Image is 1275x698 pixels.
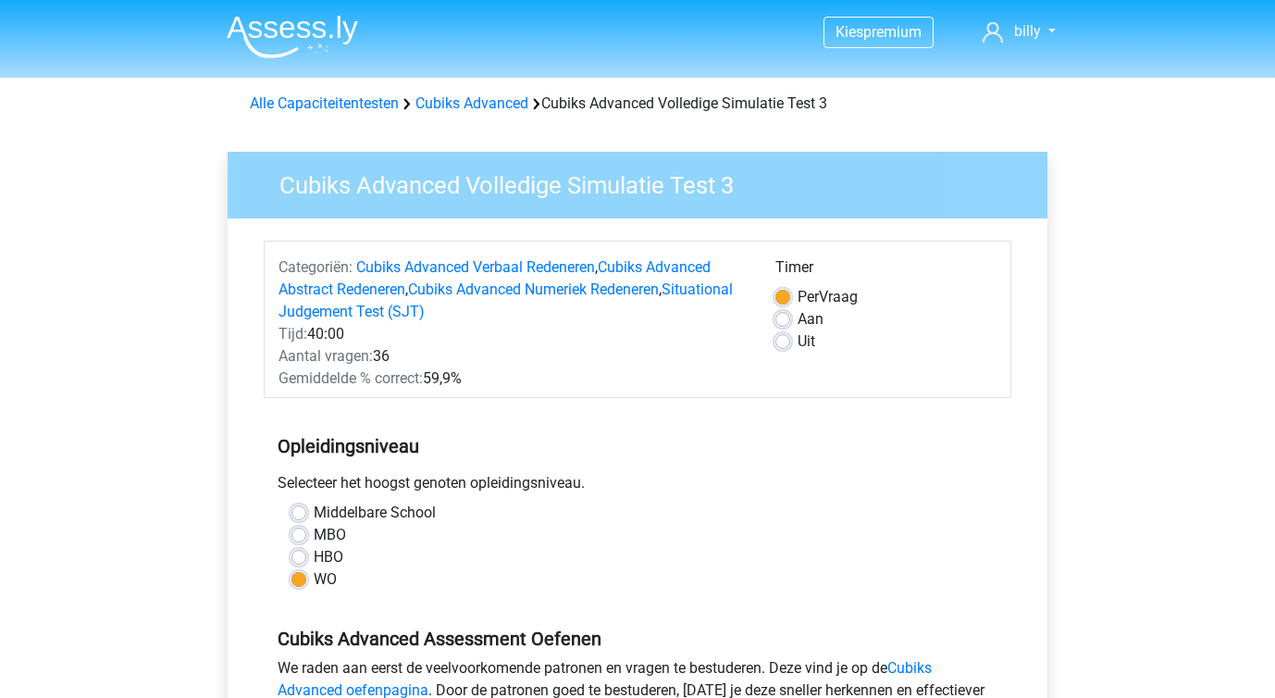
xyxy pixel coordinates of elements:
[265,256,761,323] div: , , ,
[408,280,659,298] a: Cubiks Advanced Numeriek Redeneren
[775,256,996,286] div: Timer
[824,19,933,44] a: Kiespremium
[356,258,595,276] a: Cubiks Advanced Verbaal Redeneren
[314,568,337,591] label: WO
[265,323,761,345] div: 40:00
[1014,22,1041,40] span: billy
[279,369,423,387] span: Gemiddelde % correct:
[798,308,823,330] label: Aan
[278,628,997,650] h5: Cubiks Advanced Assessment Oefenen
[798,286,858,308] label: Vraag
[798,288,819,305] span: Per
[227,15,358,58] img: Assessly
[798,330,815,353] label: Uit
[279,325,307,343] span: Tijd:
[314,546,343,568] label: HBO
[264,472,1011,502] div: Selecteer het hoogst genoten opleidingsniveau.
[279,347,373,365] span: Aantal vragen:
[265,368,761,390] div: 59,9%
[863,23,922,41] span: premium
[415,94,528,112] a: Cubiks Advanced
[250,94,399,112] a: Alle Capaciteitentesten
[278,428,997,465] h5: Opleidingsniveau
[836,23,863,41] span: Kies
[975,20,1063,43] a: billy
[242,93,1033,115] div: Cubiks Advanced Volledige Simulatie Test 3
[257,164,1034,200] h3: Cubiks Advanced Volledige Simulatie Test 3
[265,345,761,368] div: 36
[314,524,346,546] label: MBO
[279,258,353,276] span: Categoriën:
[314,502,436,524] label: Middelbare School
